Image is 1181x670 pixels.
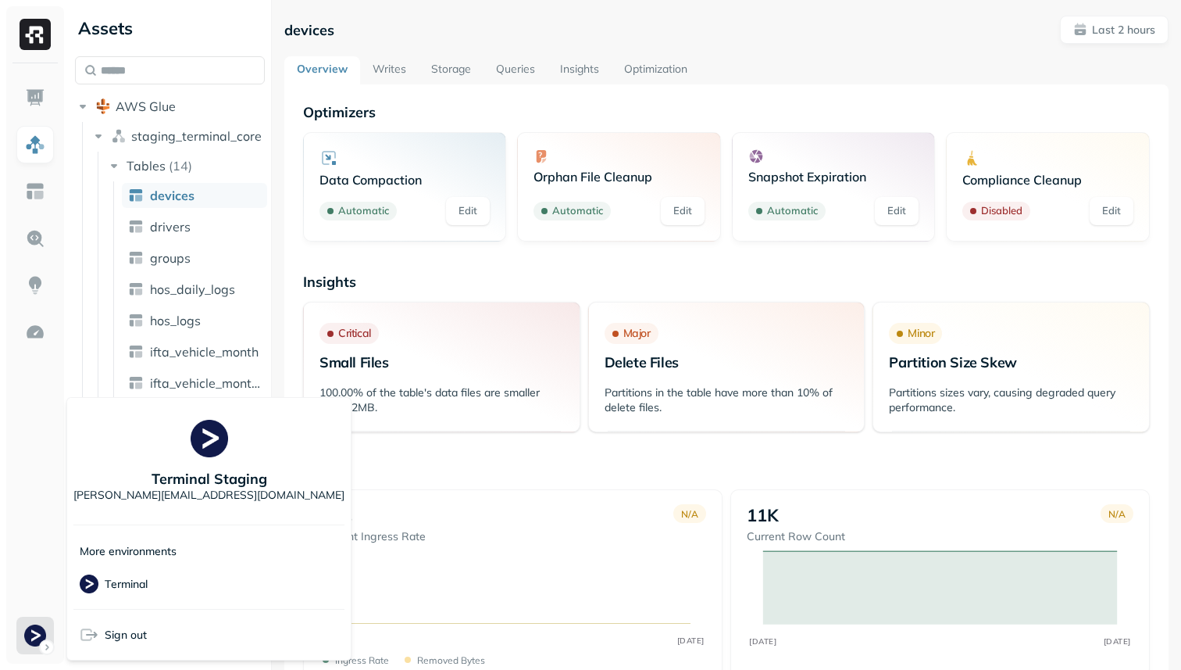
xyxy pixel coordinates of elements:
p: Terminal Staging [152,470,267,488]
img: Terminal Staging [191,420,228,457]
p: [PERSON_NAME][EMAIL_ADDRESS][DOMAIN_NAME] [73,488,344,503]
p: Terminal [105,577,148,592]
p: More environments [80,544,177,559]
img: Terminal [80,575,98,593]
span: Sign out [105,628,147,643]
